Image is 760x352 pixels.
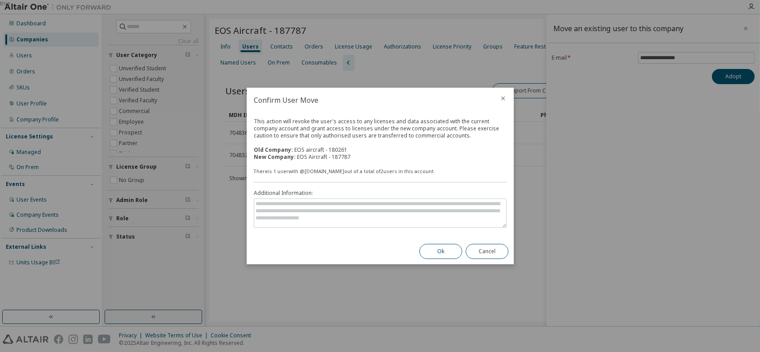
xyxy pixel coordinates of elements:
[254,153,296,161] b: New Company:
[254,118,507,161] div: This action will revoke the user's access to any licenses and data associated with the current co...
[466,244,508,259] button: Cancel
[247,88,492,113] h2: Confirm User Move
[419,244,462,259] button: Ok
[254,168,507,175] div: There is 1 user with @ [DOMAIN_NAME] out of a total of 2 users in this account.
[500,95,507,102] button: close
[254,146,293,154] b: Old Company:
[254,190,507,197] label: Additional Information:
